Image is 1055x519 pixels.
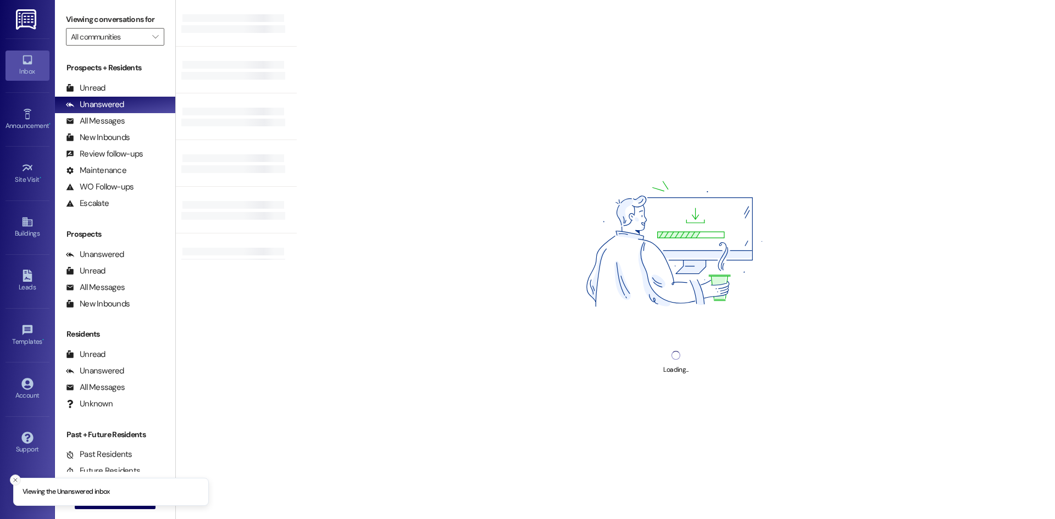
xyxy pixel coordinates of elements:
[66,265,105,277] div: Unread
[55,328,175,340] div: Residents
[66,198,109,209] div: Escalate
[10,475,21,485] button: Close toast
[663,364,688,376] div: Loading...
[55,62,175,74] div: Prospects + Residents
[23,487,110,497] p: Viewing the Unanswered inbox
[66,82,105,94] div: Unread
[66,11,164,28] label: Viewing conversations for
[5,321,49,350] a: Templates •
[5,428,49,458] a: Support
[66,298,130,310] div: New Inbounds
[5,159,49,188] a: Site Visit •
[66,99,124,110] div: Unanswered
[66,115,125,127] div: All Messages
[71,28,147,46] input: All communities
[5,51,49,80] a: Inbox
[55,228,175,240] div: Prospects
[49,120,51,128] span: •
[66,181,134,193] div: WO Follow-ups
[5,213,49,242] a: Buildings
[42,336,44,344] span: •
[55,429,175,440] div: Past + Future Residents
[16,9,38,30] img: ResiDesk Logo
[66,282,125,293] div: All Messages
[66,165,126,176] div: Maintenance
[40,174,41,182] span: •
[5,266,49,296] a: Leads
[5,375,49,404] a: Account
[152,32,158,41] i: 
[66,365,124,377] div: Unanswered
[66,249,124,260] div: Unanswered
[66,398,113,410] div: Unknown
[66,449,132,460] div: Past Residents
[66,465,140,477] div: Future Residents
[66,349,105,360] div: Unread
[66,382,125,393] div: All Messages
[66,148,143,160] div: Review follow-ups
[66,132,130,143] div: New Inbounds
